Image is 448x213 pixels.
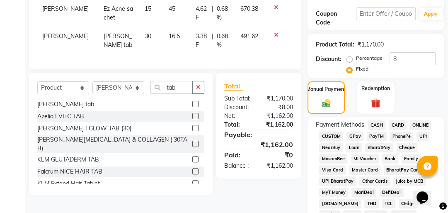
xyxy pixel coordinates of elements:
span: Master Card [349,165,380,175]
span: [PERSON_NAME] tab [104,32,132,49]
span: PayTM [367,132,387,141]
input: Enter Offer / Coupon Code [356,7,416,20]
label: Redemption [361,85,390,92]
span: MariDeal [351,188,376,197]
span: BharatPay Card [384,165,424,175]
span: MyT Money [319,188,348,197]
span: 4.62 F [196,5,208,22]
div: ₹1,162.00 [259,120,299,129]
div: Coupon Code [316,10,356,27]
span: Total [224,82,243,91]
span: 16.5 [169,32,180,40]
span: Family [402,154,421,164]
div: [PERSON_NAME] I GLOW TAB (30) [37,124,131,133]
div: Discount: [316,55,341,64]
span: | [211,5,213,22]
span: UPI BharatPay [319,176,356,186]
img: _cash.svg [319,98,333,108]
div: Net: [218,112,259,120]
div: ₹1,162.00 [259,162,299,170]
div: ₹1,162.00 [218,140,299,149]
div: ₹1,170.00 [259,94,299,103]
div: ₹0 [259,150,299,160]
span: Loan [346,143,362,152]
span: [PERSON_NAME] [42,5,89,12]
span: 491.62 [240,32,258,40]
span: 670.38 [240,5,258,12]
div: Total: [218,120,259,129]
img: _gift.svg [368,97,383,109]
div: KLM GLUTADERM TAB [37,155,99,164]
iframe: chat widget [413,180,440,205]
span: THD [364,199,379,208]
label: Percentage [356,54,383,62]
div: Payable: [218,130,299,140]
span: CASH [368,120,385,130]
span: 45 [169,5,175,12]
label: Fixed [356,65,368,73]
div: ₹1,170.00 [358,40,384,49]
span: BharatPay [365,143,393,152]
span: Visa Card [319,165,346,175]
label: Manual Payment [306,86,346,93]
span: 3.38 F [196,32,208,49]
div: Azelia I VITC TAB [37,112,84,121]
div: ₹1,162.00 [259,112,299,120]
span: 0.68 % [216,5,230,22]
button: Apply [419,8,443,20]
span: GPay [346,132,363,141]
div: Discount: [218,103,259,112]
span: NearBuy [319,143,343,152]
span: 15 [145,5,151,12]
span: | [211,32,213,49]
div: Falcrum NICE HAIR TAB [37,167,102,176]
div: Sub Total: [218,94,259,103]
span: [DOMAIN_NAME] [319,199,361,208]
span: ONLINE [410,120,431,130]
div: Balance : [218,162,259,170]
span: Bank [382,154,398,164]
span: CUSTOM [319,132,343,141]
div: Product Total: [316,40,354,49]
span: Other Cards [359,176,390,186]
span: [PERSON_NAME] [42,32,89,40]
span: CEdge [399,199,418,208]
div: Paid: [218,150,259,160]
span: TCL [382,199,395,208]
span: 0.68 % [216,32,230,49]
span: MosamBee [319,154,347,164]
span: Juice by MCB [393,176,426,186]
div: [PERSON_NAME][MEDICAL_DATA] & COLLAGEN ( 30TAB) [37,135,189,153]
span: Payment Methods [316,120,364,129]
div: KLM Extend Hair Tablet [37,179,100,188]
span: 30 [145,32,151,40]
div: ₹8.00 [259,103,299,112]
span: CARD [389,120,407,130]
span: UPI [417,132,429,141]
span: MI Voucher [351,154,379,164]
input: Search or Scan [150,81,193,94]
span: PhonePe [390,132,414,141]
span: Ez Acne sachet [104,5,133,21]
span: DefiDeal [380,188,404,197]
div: [PERSON_NAME] tab [37,100,94,109]
span: Cheque [397,143,418,152]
